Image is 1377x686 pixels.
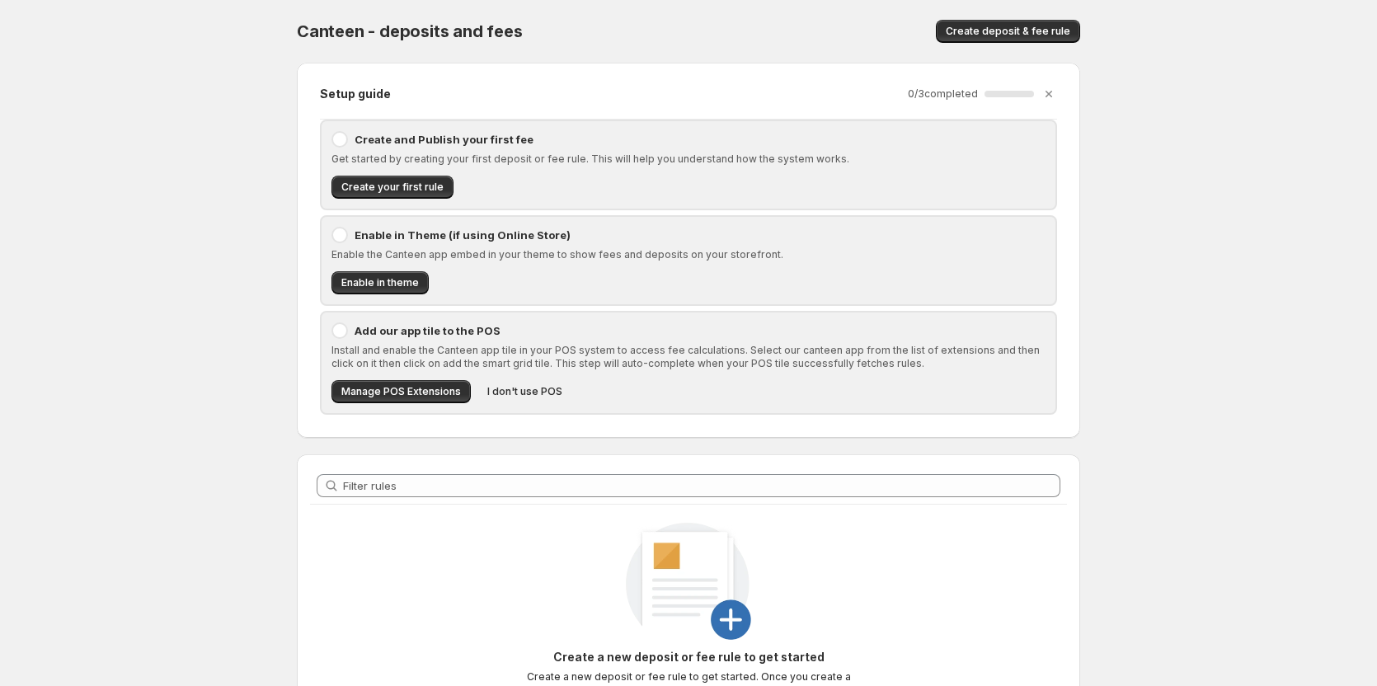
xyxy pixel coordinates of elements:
[936,20,1080,43] button: Create deposit & fee rule
[320,86,391,102] h2: Setup guide
[524,649,853,665] p: Create a new deposit or fee rule to get started
[341,181,444,194] span: Create your first rule
[477,380,572,403] button: I don't use POS
[331,271,429,294] button: Enable in theme
[331,248,1046,261] p: Enable the Canteen app embed in your theme to show fees and deposits on your storefront.
[355,322,1046,339] p: Add our app tile to the POS
[355,131,1046,148] p: Create and Publish your first fee
[1037,82,1060,106] button: Dismiss setup guide
[331,176,454,199] button: Create your first rule
[908,87,978,101] p: 0 / 3 completed
[355,227,1046,243] p: Enable in Theme (if using Online Store)
[946,25,1070,38] span: Create deposit & fee rule
[341,385,461,398] span: Manage POS Extensions
[341,276,419,289] span: Enable in theme
[343,474,1060,497] input: Filter rules
[487,385,562,398] span: I don't use POS
[331,153,1046,166] p: Get started by creating your first deposit or fee rule. This will help you understand how the sys...
[297,21,523,41] span: Canteen - deposits and fees
[331,344,1046,370] p: Install and enable the Canteen app tile in your POS system to access fee calculations. Select our...
[331,380,471,403] button: Manage POS Extensions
